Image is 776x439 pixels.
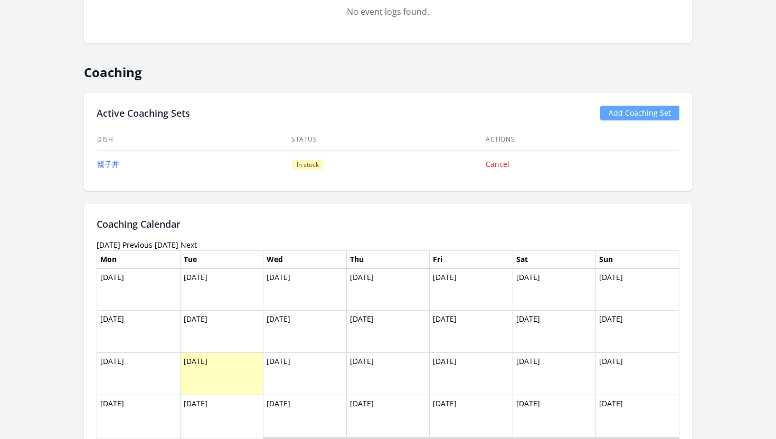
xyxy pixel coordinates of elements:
span: In stock [291,160,324,170]
td: [DATE] [430,268,513,311]
td: [DATE] [97,395,181,437]
td: [DATE] [596,353,679,395]
h2: Active Coaching Sets [97,106,190,120]
td: [DATE] [430,311,513,353]
td: [DATE] [513,268,596,311]
td: [DATE] [97,268,181,311]
th: Wed [263,250,347,268]
th: Sun [596,250,679,268]
td: [DATE] [263,268,347,311]
a: Next [181,240,197,250]
td: [DATE] [596,311,679,353]
a: 親子丼 [97,159,119,169]
td: [DATE] [263,353,347,395]
th: Sat [513,250,596,268]
td: [DATE] [180,353,263,395]
td: [DATE] [430,353,513,395]
h2: Coaching [84,56,692,80]
td: [DATE] [263,311,347,353]
td: [DATE] [180,311,263,353]
div: No event logs found. [97,5,679,18]
td: [DATE] [263,395,347,437]
td: [DATE] [513,353,596,395]
td: [DATE] [346,353,430,395]
td: [DATE] [513,311,596,353]
td: [DATE] [430,395,513,437]
td: [DATE] [346,395,430,437]
td: [DATE] [596,395,679,437]
a: [DATE] [155,240,178,250]
th: Dish [97,129,291,151]
td: [DATE] [180,395,263,437]
a: Previous [122,240,153,250]
time: [DATE] [97,240,120,250]
th: Actions [485,129,679,151]
a: Cancel [486,159,509,169]
th: Thu [346,250,430,268]
td: [DATE] [97,311,181,353]
td: [DATE] [346,268,430,311]
td: [DATE] [97,353,181,395]
td: [DATE] [180,268,263,311]
th: Mon [97,250,181,268]
th: Fri [430,250,513,268]
a: Add Coaching Set [600,106,679,120]
td: [DATE] [513,395,596,437]
td: [DATE] [596,268,679,311]
td: [DATE] [346,311,430,353]
h2: Coaching Calendar [97,217,679,231]
th: Tue [180,250,263,268]
th: Status [291,129,485,151]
